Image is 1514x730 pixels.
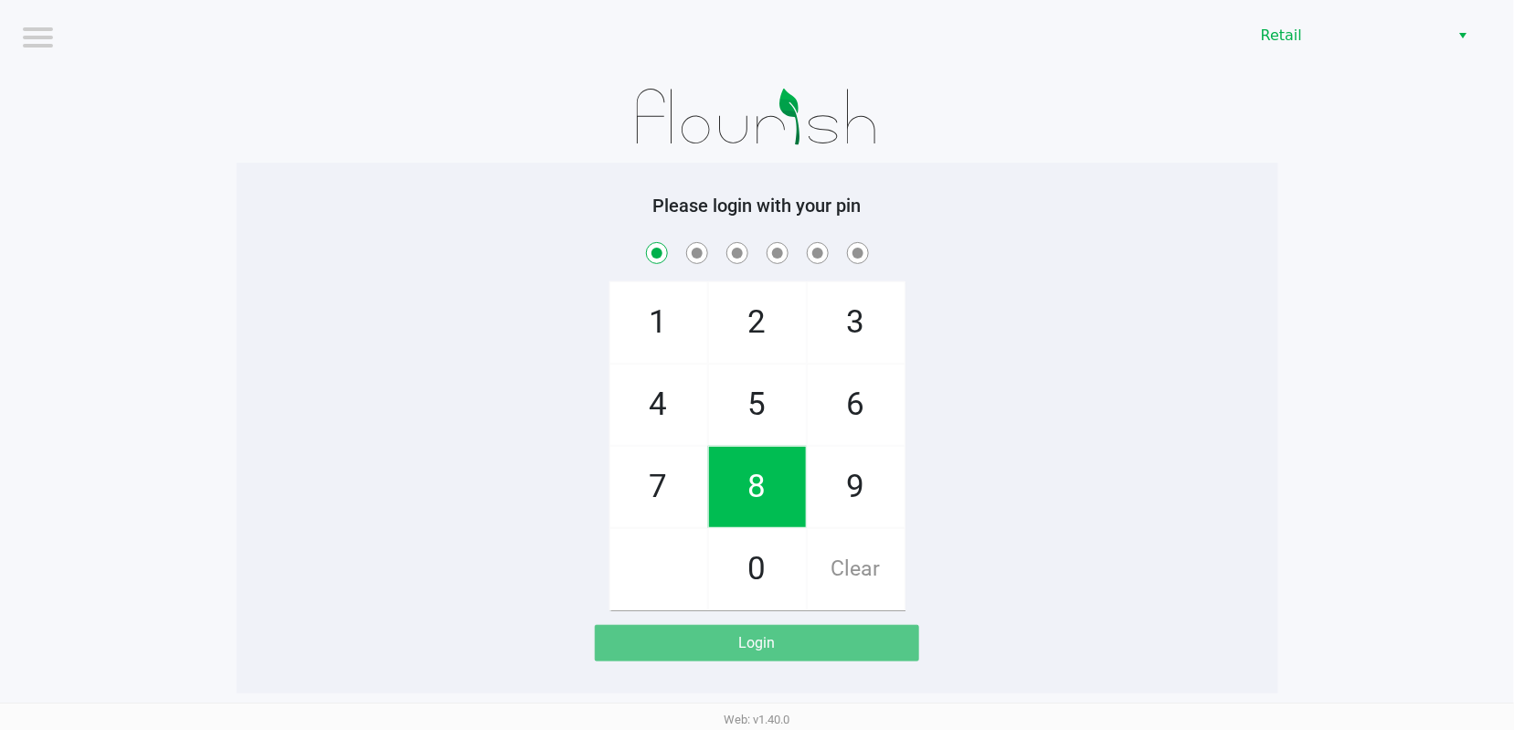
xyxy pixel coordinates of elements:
span: 1 [610,282,707,363]
span: Clear [808,529,905,609]
span: 5 [709,365,806,445]
span: 9 [808,447,905,527]
h5: Please login with your pin [250,195,1265,217]
span: 4 [610,365,707,445]
span: 6 [808,365,905,445]
button: Select [1450,19,1477,52]
span: 2 [709,282,806,363]
span: Retail [1261,25,1439,47]
span: 3 [808,282,905,363]
span: 0 [709,529,806,609]
span: 7 [610,447,707,527]
span: Web: v1.40.0 [725,713,790,726]
span: 8 [709,447,806,527]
